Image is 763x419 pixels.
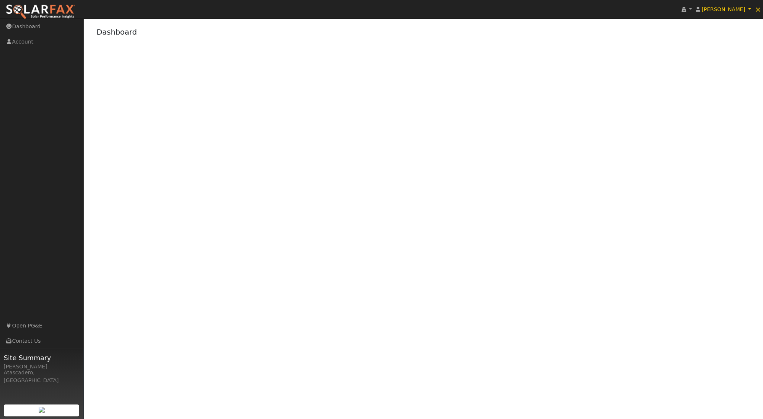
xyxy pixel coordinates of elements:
[4,369,80,384] div: Atascadero, [GEOGRAPHIC_DATA]
[4,363,80,371] div: [PERSON_NAME]
[97,28,137,36] a: Dashboard
[6,4,75,20] img: SolarFax
[702,6,745,12] span: [PERSON_NAME]
[4,353,80,363] span: Site Summary
[39,407,45,413] img: retrieve
[755,5,761,14] span: ×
